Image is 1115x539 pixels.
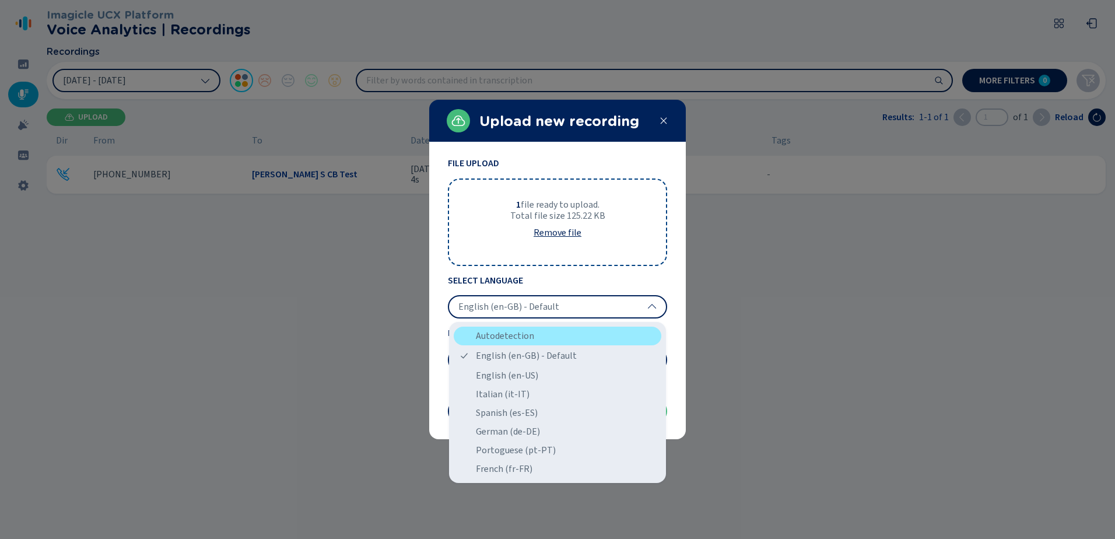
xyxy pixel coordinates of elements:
[454,404,661,422] div: Spanish (es-ES)
[647,302,657,311] svg: chevron-up
[448,328,667,338] span: Max Number of Speakers
[454,327,661,345] div: Autodetection
[659,116,668,125] svg: close
[454,460,661,478] div: French (fr-FR)
[479,113,650,129] h2: Upload new recording
[458,301,559,313] span: English (en-GB) - Default
[524,221,591,244] button: Remove file
[448,275,667,286] span: Select Language
[454,345,661,366] div: English (en-GB) - Default
[534,228,581,237] span: Remove file
[454,441,661,460] div: Portoguese (pt-PT)
[448,158,667,169] span: File Upload
[448,400,555,423] button: Cancel
[460,351,469,360] svg: tick
[454,385,661,404] div: Italian (it-IT)
[454,366,661,385] div: English (en-US)
[454,422,661,441] div: German (de-DE)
